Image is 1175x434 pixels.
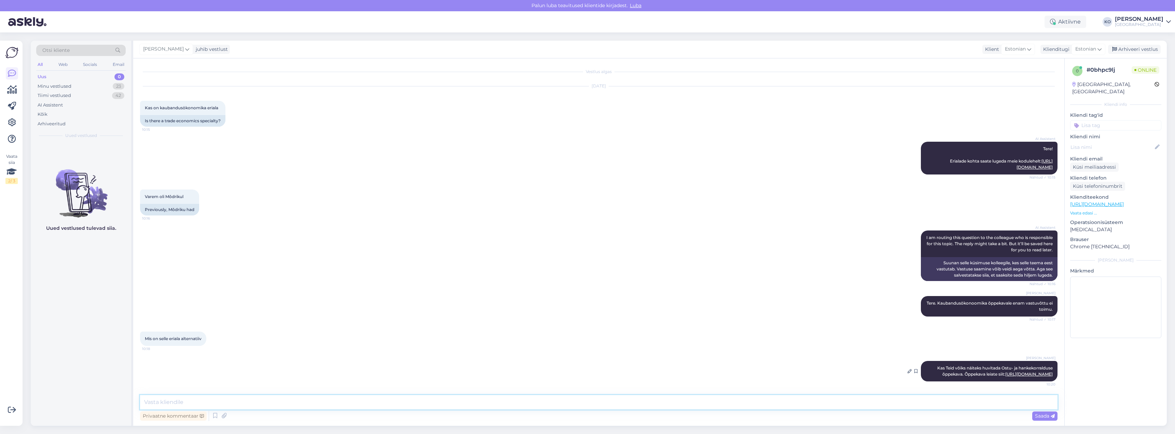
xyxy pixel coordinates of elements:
[1070,257,1161,263] div: [PERSON_NAME]
[1070,112,1161,119] p: Kliendi tag'id
[1115,22,1163,27] div: [GEOGRAPHIC_DATA]
[1029,175,1055,180] span: Nähtud ✓ 10:15
[36,60,44,69] div: All
[1070,201,1124,207] a: [URL][DOMAIN_NAME]
[38,102,63,109] div: AI Assistent
[5,153,18,184] div: Vaata siia
[1030,382,1055,387] span: 10:20
[1070,226,1161,233] p: [MEDICAL_DATA]
[46,225,116,232] p: Uued vestlused tulevad siia.
[193,46,228,53] div: juhib vestlust
[1045,16,1086,28] div: Aktiivne
[57,60,69,69] div: Web
[927,300,1054,312] span: Tere. Kaubandusökonoomika õppekavale enam vastuvõttu ei toimu.
[1070,210,1161,216] p: Vaata edasi ...
[82,60,98,69] div: Socials
[42,47,70,54] span: Otsi kliente
[38,92,71,99] div: Tiimi vestlused
[1026,355,1055,361] span: [PERSON_NAME]
[1030,225,1055,230] span: AI Assistent
[65,132,97,139] span: Uued vestlused
[1072,81,1155,95] div: [GEOGRAPHIC_DATA], [GEOGRAPHIC_DATA]
[1087,66,1132,74] div: # 0bhpc9lj
[1070,243,1161,250] p: Chrome [TECHNICAL_ID]
[145,336,202,341] span: Mis on selle eriala alternatiiv
[1029,317,1055,322] span: Nähtud ✓ 10:17
[1029,281,1055,286] span: Nähtud ✓ 10:16
[1070,155,1161,163] p: Kliendi email
[31,157,131,219] img: No chats
[1070,120,1161,130] input: Lisa tag
[142,127,168,132] span: 10:15
[142,346,168,351] span: 10:18
[38,121,66,127] div: Arhiveeritud
[1070,182,1125,191] div: Küsi telefoninumbrit
[921,257,1057,281] div: Suunan selle küsimuse kolleegile, kes selle teema eest vastutab. Vastuse saamine võib veidi aega ...
[140,204,199,215] div: Previously, Mõdriku had
[114,73,124,80] div: 0
[1070,236,1161,243] p: Brauser
[1076,68,1079,73] span: 0
[1070,101,1161,108] div: Kliendi info
[1026,291,1055,296] span: [PERSON_NAME]
[1070,143,1153,151] input: Lisa nimi
[1070,163,1119,172] div: Küsi meiliaadressi
[1075,45,1096,53] span: Estonian
[1030,136,1055,141] span: AI Assistent
[140,83,1057,89] div: [DATE]
[628,2,644,9] span: Luba
[926,235,1054,252] span: I am routing this question to the colleague who is responsible for this topic. The reply might ta...
[1005,45,1026,53] span: Estonian
[113,83,124,90] div: 23
[140,69,1057,75] div: Vestlus algas
[1132,66,1159,74] span: Online
[1070,133,1161,140] p: Kliendi nimi
[1115,16,1163,22] div: [PERSON_NAME]
[140,411,207,421] div: Privaatne kommentaar
[1108,45,1161,54] div: Arhiveeri vestlus
[982,46,999,53] div: Klient
[145,194,183,199] span: Varem oli Mõdrikul
[143,45,184,53] span: [PERSON_NAME]
[142,216,168,221] span: 10:16
[1040,46,1069,53] div: Klienditugi
[1070,194,1161,201] p: Klienditeekond
[38,83,71,90] div: Minu vestlused
[145,105,218,110] span: Kas on kaubandusökonomika eriala
[1070,219,1161,226] p: Operatsioonisüsteem
[1115,16,1171,27] a: [PERSON_NAME][GEOGRAPHIC_DATA]
[140,115,225,127] div: Is there a trade economics specialty?
[1035,413,1055,419] span: Saada
[937,365,1054,377] span: Kas Teid võiks näiteks huvitada Ostu- ja hankekorralduse õppekava. Õppekava leiate siit:
[38,73,46,80] div: Uus
[1005,372,1053,377] a: [URL][DOMAIN_NAME]
[1070,267,1161,275] p: Märkmed
[1070,174,1161,182] p: Kliendi telefon
[1103,17,1112,27] div: KO
[112,92,124,99] div: 42
[38,111,47,118] div: Kõik
[5,46,18,59] img: Askly Logo
[5,178,18,184] div: 2 / 3
[111,60,126,69] div: Email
